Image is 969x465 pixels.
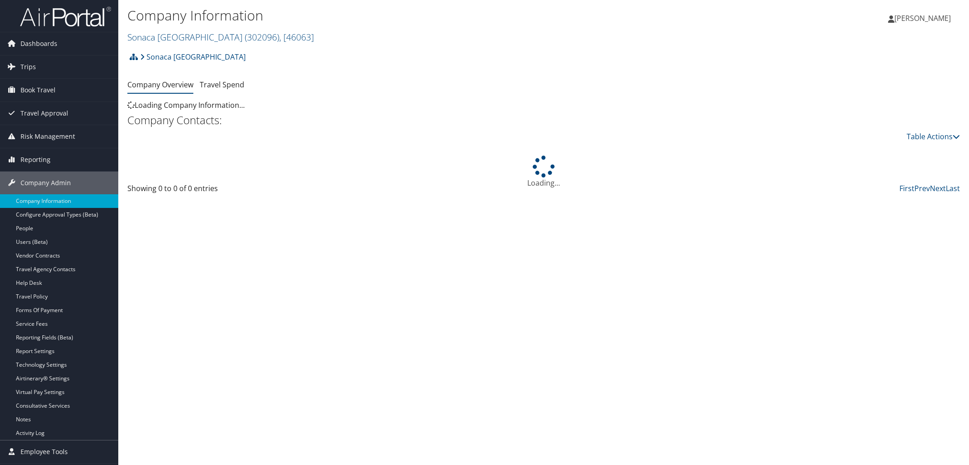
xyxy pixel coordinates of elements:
[127,6,682,25] h1: Company Information
[20,148,50,171] span: Reporting
[946,183,960,193] a: Last
[20,102,68,125] span: Travel Approval
[20,125,75,148] span: Risk Management
[20,172,71,194] span: Company Admin
[127,31,314,43] a: Sonaca [GEOGRAPHIC_DATA]
[200,80,244,90] a: Travel Spend
[888,5,960,32] a: [PERSON_NAME]
[127,100,245,110] span: Loading Company Information...
[127,183,325,198] div: Showing 0 to 0 of 0 entries
[930,183,946,193] a: Next
[127,156,960,188] div: Loading...
[20,56,36,78] span: Trips
[20,32,57,55] span: Dashboards
[140,48,246,66] a: Sonaca [GEOGRAPHIC_DATA]
[20,440,68,463] span: Employee Tools
[894,13,951,23] span: [PERSON_NAME]
[127,112,960,128] h2: Company Contacts:
[20,6,111,27] img: airportal-logo.png
[127,80,193,90] a: Company Overview
[20,79,56,101] span: Book Travel
[279,31,314,43] span: , [ 46063 ]
[899,183,914,193] a: First
[914,183,930,193] a: Prev
[907,131,960,142] a: Table Actions
[245,31,279,43] span: ( 302096 )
